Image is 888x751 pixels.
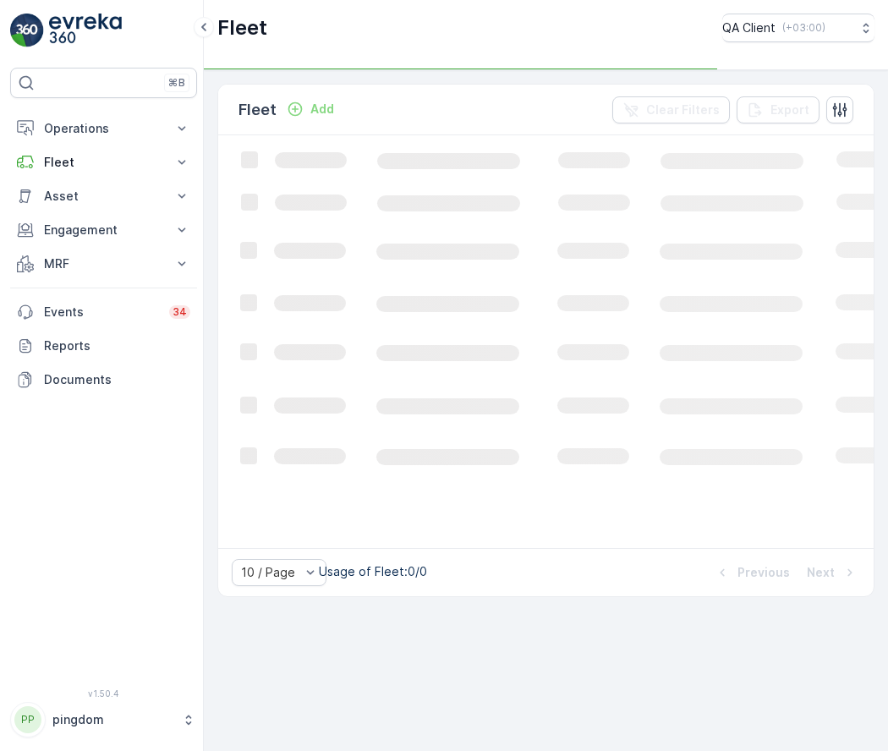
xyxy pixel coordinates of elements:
p: Fleet [217,14,267,41]
p: Reports [44,337,190,354]
p: Clear Filters [646,101,720,118]
p: Next [807,564,835,581]
button: PPpingdom [10,702,197,737]
img: logo_light-DOdMpM7g.png [49,14,122,47]
button: Next [805,562,860,583]
button: Asset [10,179,197,213]
button: Operations [10,112,197,145]
a: Reports [10,329,197,363]
p: Previous [737,564,790,581]
span: v 1.50.4 [10,688,197,699]
button: Add [280,99,341,119]
p: Fleet [44,154,163,171]
a: Events34 [10,295,197,329]
p: 34 [173,305,187,319]
div: PP [14,706,41,733]
p: Asset [44,188,163,205]
p: Add [310,101,334,118]
p: Events [44,304,159,321]
button: Clear Filters [612,96,730,123]
p: Documents [44,371,190,388]
p: Export [770,101,809,118]
p: MRF [44,255,163,272]
p: Fleet [238,98,277,122]
button: Fleet [10,145,197,179]
button: Previous [712,562,792,583]
p: Engagement [44,222,163,238]
p: pingdom [52,711,173,728]
button: MRF [10,247,197,281]
p: QA Client [722,19,776,36]
p: ⌘B [168,76,185,90]
button: Export [737,96,819,123]
p: ( +03:00 ) [782,21,825,35]
a: Documents [10,363,197,397]
p: Usage of Fleet : 0/0 [319,563,427,580]
button: QA Client(+03:00) [722,14,874,42]
button: Engagement [10,213,197,247]
img: logo [10,14,44,47]
p: Operations [44,120,163,137]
